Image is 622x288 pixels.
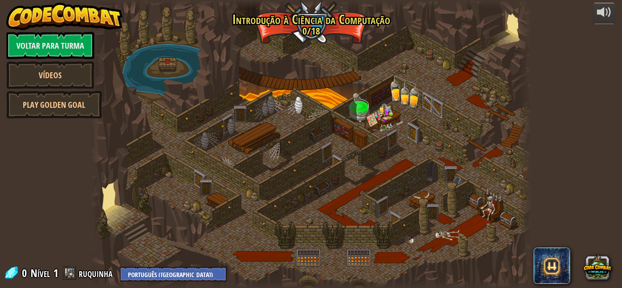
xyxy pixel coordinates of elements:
a: Voltar para Turma [6,32,94,59]
span: 0 [22,266,30,280]
img: CodeCombat - Learn how to code by playing a game [6,3,123,30]
button: Ajuste o volume [593,3,616,24]
a: Vídeos [6,61,94,89]
a: Play Golden Goal [6,91,102,118]
span: CodeCombat AI HackStack [534,248,570,284]
span: Nível [31,266,50,281]
span: 1 [53,266,58,280]
button: CodeCombat Worlds on Roblox [583,253,612,281]
a: ruquinha [79,266,115,280]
